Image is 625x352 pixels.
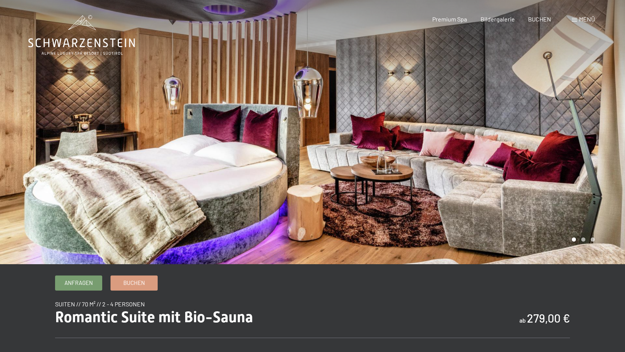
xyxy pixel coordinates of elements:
span: Menü [579,15,595,23]
span: ab [519,317,526,324]
span: Buchen [123,279,145,287]
b: 279,00 € [527,311,570,325]
span: Suiten // 70 m² // 2 - 4 Personen [55,300,145,308]
a: Bildergalerie [481,15,515,23]
a: Premium Spa [432,15,467,23]
a: BUCHEN [528,15,551,23]
span: Romantic Suite mit Bio-Sauna [55,308,253,326]
a: Buchen [111,276,157,290]
span: Anfragen [64,279,93,287]
a: Anfragen [55,276,102,290]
